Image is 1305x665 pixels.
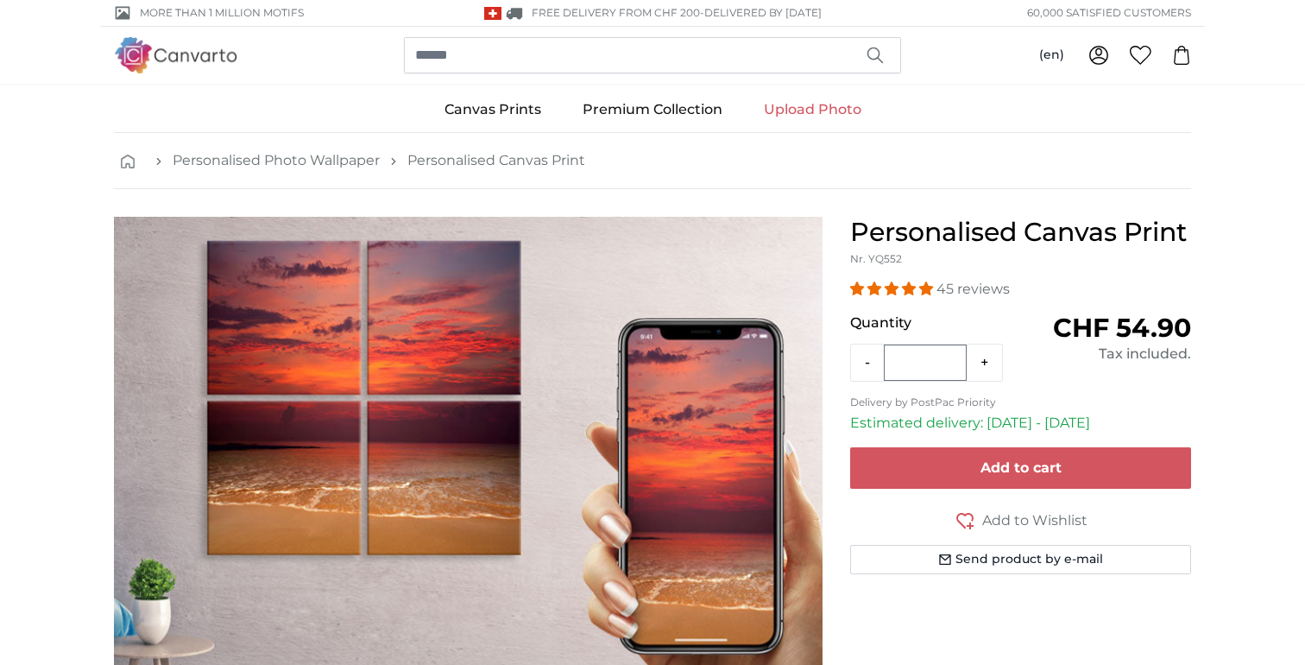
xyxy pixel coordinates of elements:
[1025,40,1078,71] button: (en)
[114,37,238,73] img: Canvarto
[982,510,1087,531] span: Add to Wishlist
[532,6,700,19] span: FREE delivery from CHF 200
[936,281,1010,297] span: 45 reviews
[1027,5,1191,21] span: 60,000 satisfied customers
[1021,344,1191,364] div: Tax included.
[850,313,1020,333] p: Quantity
[850,396,1191,409] p: Delivery by PostPac Priority
[700,6,822,19] span: -
[850,281,936,297] span: 4.93 stars
[967,345,1002,380] button: +
[850,545,1191,574] button: Send product by e-mail
[850,217,1191,248] h1: Personalised Canvas Print
[704,6,822,19] span: Delivered by [DATE]
[140,5,304,21] span: More than 1 million motifs
[114,133,1191,189] nav: breadcrumbs
[980,459,1062,476] span: Add to cart
[850,447,1191,489] button: Add to cart
[851,345,884,380] button: -
[173,150,380,171] a: Personalised Photo Wallpaper
[850,510,1191,531] button: Add to Wishlist
[562,87,743,132] a: Premium Collection
[1053,312,1191,344] span: CHF 54.90
[850,252,902,265] span: Nr. YQ552
[484,7,501,20] img: Switzerland
[743,87,882,132] a: Upload Photo
[424,87,562,132] a: Canvas Prints
[850,413,1191,434] p: Estimated delivery: [DATE] - [DATE]
[407,150,585,171] a: Personalised Canvas Print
